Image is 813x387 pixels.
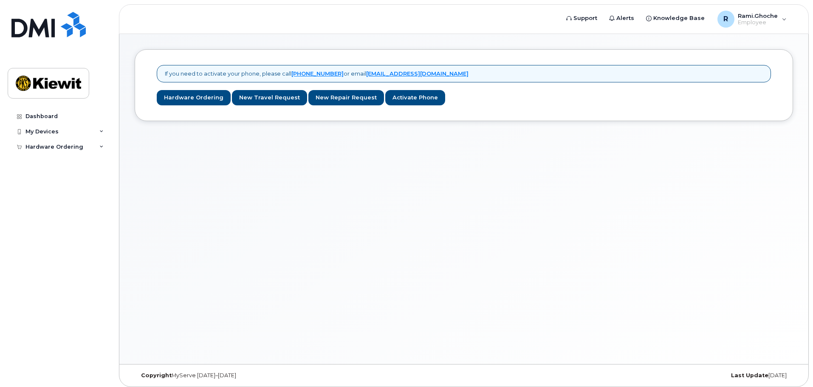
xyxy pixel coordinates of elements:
[232,90,307,106] a: New Travel Request
[308,90,384,106] a: New Repair Request
[366,70,469,77] a: [EMAIL_ADDRESS][DOMAIN_NAME]
[291,70,344,77] a: [PHONE_NUMBER]
[157,90,231,106] a: Hardware Ordering
[141,372,172,379] strong: Copyright
[573,372,793,379] div: [DATE]
[385,90,445,106] a: Activate Phone
[165,70,469,78] p: If you need to activate your phone, please call or email
[731,372,768,379] strong: Last Update
[135,372,354,379] div: MyServe [DATE]–[DATE]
